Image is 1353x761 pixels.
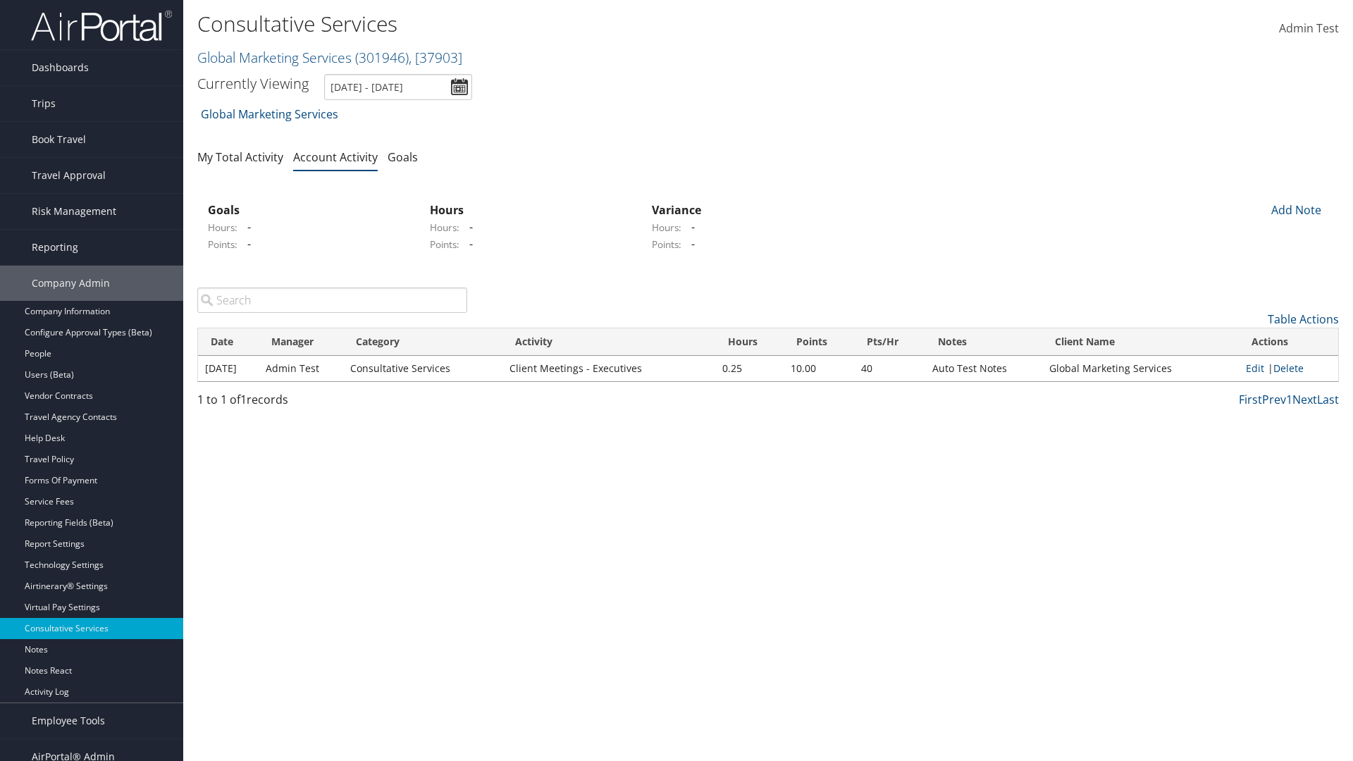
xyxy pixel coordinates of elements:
[32,122,86,157] span: Book Travel
[430,237,459,252] label: Points:
[715,356,784,381] td: 0.25
[1273,361,1304,375] a: Delete
[1317,392,1339,407] a: Last
[430,202,464,218] strong: Hours
[32,50,89,85] span: Dashboards
[259,356,343,381] td: Admin Test
[208,221,237,235] label: Hours:
[240,236,251,252] span: -
[32,158,106,193] span: Travel Approval
[198,356,259,381] td: [DATE]
[240,392,247,407] span: 1
[1042,328,1238,356] th: Client Name
[197,287,467,313] input: Search
[208,237,237,252] label: Points:
[197,149,283,165] a: My Total Activity
[1042,356,1238,381] td: Global Marketing Services
[854,356,925,381] td: 40
[31,9,172,42] img: airportal-logo.png
[409,48,462,67] span: , [ 37903 ]
[462,236,473,252] span: -
[208,202,240,218] strong: Goals
[784,356,854,381] td: 10.00
[1279,20,1339,36] span: Admin Test
[197,48,462,67] a: Global Marketing Services
[1279,7,1339,51] a: Admin Test
[652,237,681,252] label: Points:
[324,74,472,100] input: [DATE] - [DATE]
[925,356,1042,381] td: Auto Test Notes
[1262,392,1286,407] a: Prev
[201,100,338,128] a: Global Marketing Services
[854,328,925,356] th: Pts/Hr
[1268,311,1339,327] a: Table Actions
[197,391,467,415] div: 1 to 1 of records
[355,48,409,67] span: ( 301946 )
[1239,328,1338,356] th: Actions
[259,328,343,356] th: Manager: activate to sort column ascending
[1261,202,1328,218] div: Add Note
[197,9,958,39] h1: Consultative Services
[684,219,695,235] span: -
[430,221,459,235] label: Hours:
[502,356,715,381] td: Client Meetings - Executives
[32,266,110,301] span: Company Admin
[1239,356,1338,381] td: |
[32,194,116,229] span: Risk Management
[343,356,502,381] td: Consultative Services
[684,236,695,252] span: -
[388,149,418,165] a: Goals
[925,328,1042,356] th: Notes
[652,202,701,218] strong: Variance
[197,74,309,93] h3: Currently Viewing
[32,86,56,121] span: Trips
[240,219,251,235] span: -
[343,328,502,356] th: Category: activate to sort column ascending
[652,221,681,235] label: Hours:
[1239,392,1262,407] a: First
[502,328,715,356] th: Activity: activate to sort column ascending
[1292,392,1317,407] a: Next
[1286,392,1292,407] a: 1
[462,219,473,235] span: -
[784,328,854,356] th: Points
[1246,361,1264,375] a: Edit
[198,328,259,356] th: Date: activate to sort column ascending
[32,230,78,265] span: Reporting
[32,703,105,738] span: Employee Tools
[293,149,378,165] a: Account Activity
[715,328,784,356] th: Hours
